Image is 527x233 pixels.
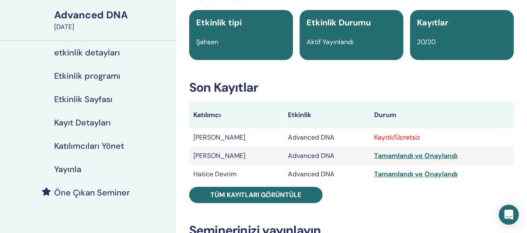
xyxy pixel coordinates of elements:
a: Advanced DNA[DATE] [49,8,176,32]
h4: Öne Çıkan Seminer [54,188,130,198]
div: Tamamlandı ve Onaylandı [374,151,510,161]
span: Kayıtlar [417,17,448,28]
h3: Son Kayıtlar [189,80,514,95]
h4: Etkinlik programı [54,71,120,81]
h4: Katılımcıları Yönet [54,141,124,151]
td: Advanced DNA [284,147,370,165]
td: Advanced DNA [284,128,370,147]
span: 20/20 [417,38,436,46]
h4: etkinlik detayları [54,48,120,58]
h4: Etkinlik Sayfası [54,94,112,104]
span: Aktif Yayınlandı [307,38,354,46]
div: Open Intercom Messenger [499,205,519,225]
td: [PERSON_NAME] [189,147,284,165]
h4: Yayınla [54,164,81,174]
span: Etkinlik tipi [196,17,242,28]
th: Durum [370,102,514,128]
h4: Kayıt Detayları [54,118,111,128]
span: Etkinlik Durumu [307,17,371,28]
div: Advanced DNA [54,8,171,22]
span: Tüm kayıtları görüntüle [210,190,301,199]
div: Kayıtlı/Ücretsiz [374,133,510,143]
div: [DATE] [54,22,171,32]
th: Katılımcı [189,102,284,128]
td: Hatice Devrim [189,165,284,183]
div: Tamamlandı ve Onaylandı [374,169,510,179]
th: Etkinlik [284,102,370,128]
td: [PERSON_NAME] [189,128,284,147]
span: Şahsen [196,38,218,46]
a: Tüm kayıtları görüntüle [189,187,322,203]
td: Advanced DNA [284,165,370,183]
